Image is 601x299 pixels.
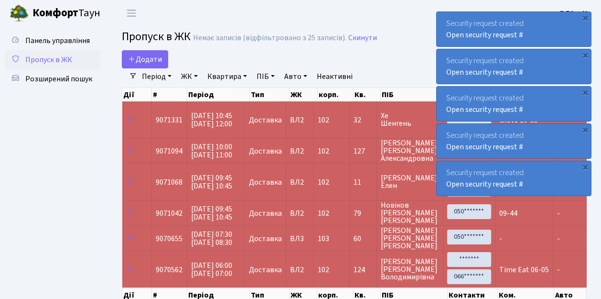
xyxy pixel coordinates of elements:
th: Тип [250,88,290,101]
a: Панель управління [5,31,100,50]
span: ВЛ2 [290,147,310,155]
span: Новіков [PERSON_NAME] [PERSON_NAME] [381,201,439,224]
span: 127 [354,147,373,155]
span: 103 [318,233,329,244]
span: Доставка [249,147,282,155]
span: [PERSON_NAME] Елен [381,174,439,189]
span: 102 [318,265,329,275]
span: Доставка [249,235,282,243]
span: 9070655 [156,233,182,244]
span: 79 [354,210,373,217]
img: logo.png [10,4,29,23]
span: Панель управління [25,35,90,46]
a: Квартира [204,68,251,85]
th: ПІБ [381,88,448,101]
span: Хе Шенгень [381,112,439,127]
div: Немає записів (відфільтровано з 25 записів). [193,33,346,43]
a: Open security request # [446,67,523,78]
span: [DATE] 06:00 [DATE] 07:00 [191,260,232,279]
div: × [580,13,590,22]
span: Доставка [249,266,282,274]
a: Авто [280,68,311,85]
th: корп. [318,88,354,101]
span: 09-44 [499,208,517,219]
span: 9071331 [156,115,182,125]
span: 9071042 [156,208,182,219]
span: [DATE] 09:45 [DATE] 10:45 [191,204,232,222]
a: Розширений пошук [5,69,100,89]
span: Таун [32,5,100,22]
span: Пропуск в ЖК [122,28,191,45]
div: × [580,88,590,97]
th: Період [187,88,249,101]
span: Доставка [249,210,282,217]
a: Пропуск в ЖК [5,50,100,69]
th: # [152,88,187,101]
span: - [557,265,560,275]
span: [PERSON_NAME] [PERSON_NAME] [PERSON_NAME] [381,227,439,250]
span: 102 [318,146,329,156]
div: Security request created [437,161,591,196]
span: ВЛ2 [290,210,310,217]
div: Security request created [437,124,591,158]
span: ВЛ2 [290,266,310,274]
span: 11 [354,178,373,186]
div: × [580,50,590,60]
span: 60 [354,235,373,243]
span: 9071094 [156,146,182,156]
span: ВЛ2 [290,178,310,186]
a: ЖК [177,68,202,85]
a: Open security request # [446,179,523,189]
a: ВЛ2 -. К. [560,8,590,19]
span: [DATE] 10:45 [DATE] 12:00 [191,111,232,129]
span: 102 [318,177,329,188]
span: [PERSON_NAME] [PERSON_NAME] Александровна [381,139,439,162]
span: 9070562 [156,265,182,275]
span: 32 [354,116,373,124]
span: - [499,233,502,244]
span: ВЛ2 [290,116,310,124]
span: [DATE] 07:30 [DATE] 08:30 [191,229,232,248]
div: Security request created [437,87,591,121]
span: [PERSON_NAME] [PERSON_NAME] Володимирівна [381,258,439,281]
span: Доставка [249,178,282,186]
span: Додати [128,54,162,65]
th: Кв. [354,88,381,101]
a: Open security request # [446,30,523,40]
span: 102 [318,115,329,125]
span: [DATE] 10:00 [DATE] 11:00 [191,142,232,160]
span: Доставка [249,116,282,124]
div: Security request created [437,49,591,84]
div: × [580,125,590,134]
span: - [557,233,560,244]
th: ЖК [290,88,317,101]
span: Time Eat 06-05 [499,265,549,275]
span: 102 [318,208,329,219]
a: Неактивні [313,68,356,85]
span: Пропуск в ЖК [25,55,72,65]
a: Період [138,68,175,85]
span: - [557,208,560,219]
div: × [580,162,590,172]
th: Дії [122,88,152,101]
span: Розширений пошук [25,74,92,84]
b: Комфорт [32,5,78,21]
div: Security request created [437,12,591,46]
a: Open security request # [446,142,523,152]
span: 9071068 [156,177,182,188]
a: Скинути [348,33,377,43]
span: [DATE] 09:45 [DATE] 10:45 [191,173,232,191]
a: ПІБ [253,68,279,85]
a: Додати [122,50,168,68]
button: Переключити навігацію [119,5,143,21]
a: Open security request # [446,104,523,115]
span: 124 [354,266,373,274]
span: ВЛ3 [290,235,310,243]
